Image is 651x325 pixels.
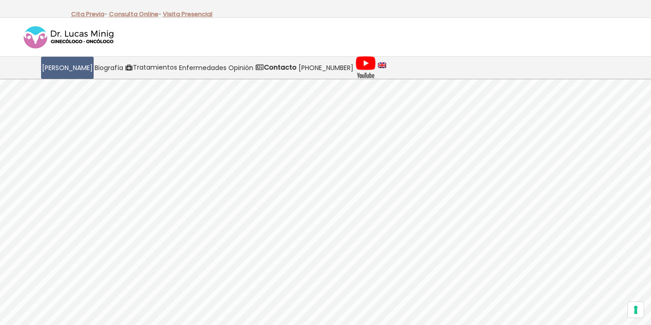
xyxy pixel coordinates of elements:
[179,63,227,73] span: Enfermedades
[299,63,353,73] span: [PHONE_NUMBER]
[378,63,386,68] img: language english
[42,63,93,73] span: [PERSON_NAME]
[71,8,108,20] p: -
[227,57,254,79] a: Opinión
[628,302,644,318] button: Sus preferencias de consentimiento para tecnologías de seguimiento
[178,57,227,79] a: Enfermedades
[109,10,158,18] a: Consulta Online
[254,57,298,79] a: Contacto
[124,57,178,79] a: Tratamientos
[41,57,94,79] a: [PERSON_NAME]
[109,8,161,20] p: -
[71,10,104,18] a: Cita Previa
[355,56,376,79] img: Videos Youtube Ginecología
[298,57,354,79] a: [PHONE_NUMBER]
[133,62,177,73] span: Tratamientos
[163,10,213,18] a: Visita Presencial
[264,63,297,72] strong: Contacto
[377,57,387,79] a: language english
[354,57,377,79] a: Videos Youtube Ginecología
[228,63,253,73] span: Opinión
[94,57,124,79] a: Biografía
[95,63,123,73] span: Biografía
